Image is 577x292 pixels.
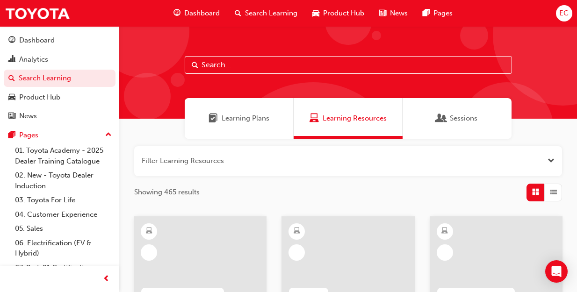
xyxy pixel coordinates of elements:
span: Showing 465 results [134,187,200,198]
a: search-iconSearch Learning [227,4,305,23]
span: Dashboard [184,8,220,19]
span: Search [192,60,198,71]
span: search-icon [8,74,15,83]
span: List [550,187,557,198]
div: News [19,111,37,121]
span: Sessions [437,113,446,124]
span: Learning Plans [209,113,218,124]
a: 02. New - Toyota Dealer Induction [11,168,115,193]
a: Learning ResourcesLearning Resources [294,98,403,139]
span: learningResourceType_ELEARNING-icon [441,225,448,237]
a: car-iconProduct Hub [305,4,372,23]
a: Analytics [4,51,115,68]
span: Learning Plans [222,113,269,124]
button: DashboardAnalyticsSearch LearningProduct HubNews [4,30,115,127]
span: car-icon [312,7,319,19]
a: Search Learning [4,70,115,87]
span: Learning Resources [323,113,387,124]
span: prev-icon [103,273,110,285]
span: news-icon [379,7,386,19]
input: Search... [185,56,512,74]
span: Product Hub [323,8,364,19]
a: 04. Customer Experience [11,207,115,222]
a: guage-iconDashboard [166,4,227,23]
span: search-icon [235,7,241,19]
span: Sessions [450,113,477,124]
span: guage-icon [8,36,15,45]
a: Learning PlansLearning Plans [185,98,294,139]
div: Pages [19,130,38,141]
button: EC [556,5,572,21]
a: 07. Parts21 Certification [11,261,115,275]
span: EC [559,8,569,19]
span: news-icon [8,112,15,121]
a: 03. Toyota For Life [11,193,115,207]
a: News [4,107,115,125]
span: pages-icon [8,131,15,140]
span: pages-icon [423,7,430,19]
span: learningResourceType_ELEARNING-icon [146,225,152,237]
a: 01. Toyota Academy - 2025 Dealer Training Catalogue [11,143,115,168]
span: car-icon [8,93,15,102]
span: Pages [433,8,453,19]
span: chart-icon [8,56,15,64]
button: Open the filter [548,156,555,166]
a: Dashboard [4,32,115,49]
a: 05. Sales [11,221,115,236]
span: up-icon [105,129,112,141]
button: Pages [4,127,115,144]
span: Search Learning [245,8,297,19]
div: Open Intercom Messenger [545,260,568,283]
span: learningResourceType_ELEARNING-icon [294,225,300,237]
a: 06. Electrification (EV & Hybrid) [11,236,115,261]
img: Trak [5,3,70,24]
a: pages-iconPages [415,4,460,23]
a: Product Hub [4,89,115,106]
div: Analytics [19,54,48,65]
span: guage-icon [173,7,180,19]
a: SessionsSessions [403,98,512,139]
div: Dashboard [19,35,55,46]
span: News [390,8,408,19]
a: news-iconNews [372,4,415,23]
span: Learning Resources [310,113,319,124]
span: Grid [532,187,539,198]
div: Product Hub [19,92,60,103]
